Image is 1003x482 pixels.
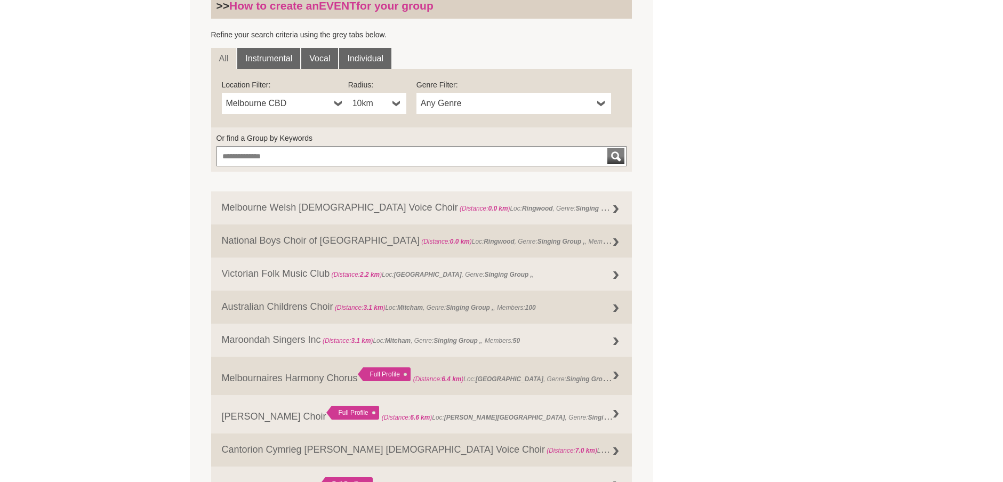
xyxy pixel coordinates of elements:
span: Any Genre [421,97,593,110]
span: (Distance: ) [382,414,432,421]
a: Maroondah Singers Inc (Distance:3.1 km)Loc:Mitcham, Genre:Singing Group ,, Members:50 [211,324,632,357]
strong: [PERSON_NAME][GEOGRAPHIC_DATA] [444,414,565,421]
strong: 3.1 km [351,337,371,344]
strong: 50 [513,337,520,344]
strong: Singing Group , [575,202,623,213]
strong: [GEOGRAPHIC_DATA] [394,271,462,278]
span: (Distance: ) [421,238,472,245]
p: Refine your search criteria using the grey tabs below. [211,29,632,40]
a: Victorian Folk Music Club (Distance:2.2 km)Loc:[GEOGRAPHIC_DATA], Genre:Singing Group ,, [211,258,632,291]
strong: Ringwood [484,238,514,245]
a: 10km [348,93,406,114]
div: Full Profile [358,367,411,381]
span: (Distance: ) [547,447,597,454]
strong: Mitcham [397,304,423,311]
span: (Distance: ) [413,375,464,383]
strong: Singing Group , [588,411,636,422]
span: Loc: , Genre: , [330,271,534,278]
label: Genre Filter: [416,79,611,90]
span: Loc: , Genre: , Members: [458,202,662,213]
a: [PERSON_NAME] Choir Full Profile (Distance:6.6 km)Loc:[PERSON_NAME][GEOGRAPHIC_DATA], Genre:Singi... [211,395,632,433]
a: All [211,48,237,69]
span: Loc: , Genre: , Members: [420,235,627,246]
div: Full Profile [326,406,379,420]
strong: 7.0 km [575,447,595,454]
strong: Singing Group , [537,238,585,245]
strong: Singing Group , [446,304,493,311]
label: Radius: [348,79,406,90]
strong: Ringwood [522,205,552,212]
span: 10km [352,97,388,110]
label: Or find a Group by Keywords [216,133,627,143]
strong: 0.0 km [450,238,470,245]
strong: Singing Group , [566,373,614,383]
a: Instrumental [237,48,300,69]
a: Cantorion Cymrieg [PERSON_NAME] [DEMOGRAPHIC_DATA] Voice Choir (Distance:7.0 km)Loc:[PERSON_NAME]... [211,433,632,467]
label: Location Filter: [222,79,348,90]
span: (Distance: ) [332,271,382,278]
a: Vocal [301,48,338,69]
strong: 6.6 km [410,414,430,421]
a: National Boys Choir of [GEOGRAPHIC_DATA] (Distance:0.0 km)Loc:Ringwood, Genre:Singing Group ,, Me... [211,224,632,258]
strong: 6.4 km [442,375,461,383]
span: (Distance: ) [323,337,373,344]
a: Any Genre [416,93,611,114]
strong: 100 [525,304,536,311]
a: Melbournaires Harmony Chorus Full Profile (Distance:6.4 km)Loc:[GEOGRAPHIC_DATA], Genre:Singing G... [211,357,632,395]
span: Loc: , Genre: , Members: [321,337,520,344]
strong: Singing Group , [434,337,481,344]
a: Individual [339,48,391,69]
span: (Distance: ) [460,205,510,212]
span: (Distance: ) [335,304,386,311]
strong: Mitcham [385,337,411,344]
strong: 0.0 km [488,205,508,212]
strong: [GEOGRAPHIC_DATA] [476,375,543,383]
a: Melbourne CBD [222,93,348,114]
strong: 3.1 km [363,304,383,311]
span: Loc: , Genre: , Members: [333,304,536,311]
a: Melbourne Welsh [DEMOGRAPHIC_DATA] Voice Choir (Distance:0.0 km)Loc:Ringwood, Genre:Singing Group... [211,191,632,224]
strong: 2.2 km [360,271,380,278]
span: Loc: , Genre: , Members: [413,373,653,383]
strong: Singing Group , [485,271,532,278]
a: Australian Childrens Choir (Distance:3.1 km)Loc:Mitcham, Genre:Singing Group ,, Members:100 [211,291,632,324]
span: Loc: , Genre: , Members: [382,411,675,422]
span: Melbourne CBD [226,97,330,110]
span: Loc: , Genre: , Members: [545,444,848,455]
